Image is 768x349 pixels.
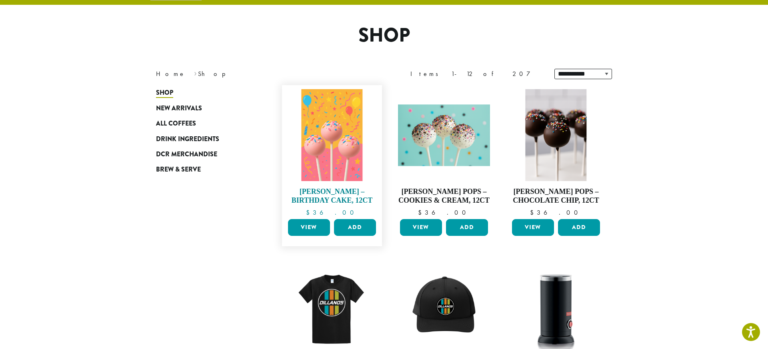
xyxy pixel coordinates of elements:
[288,219,330,236] a: View
[156,70,186,78] a: Home
[156,165,201,175] span: Brew & Serve
[156,104,202,114] span: New Arrivals
[156,150,217,160] span: DCR Merchandise
[510,89,602,216] a: [PERSON_NAME] Pops – Chocolate Chip, 12ct $36.00
[446,219,488,236] button: Add
[398,187,490,205] h4: [PERSON_NAME] Pops – Cookies & Cream, 12ct
[306,208,358,217] bdi: 36.00
[334,219,376,236] button: Add
[418,208,425,217] span: $
[530,208,537,217] span: $
[156,134,219,144] span: Drink Ingredients
[398,89,490,216] a: [PERSON_NAME] Pops – Cookies & Cream, 12ct $36.00
[286,89,378,216] a: [PERSON_NAME] – Birthday Cake, 12ct $36.00
[530,208,582,217] bdi: 36.00
[418,208,470,217] bdi: 36.00
[398,105,490,166] img: Cookies-and-Cream.png
[150,24,618,47] h1: Shop
[156,116,252,131] a: All Coffees
[156,131,252,146] a: Drink Ingredients
[156,69,372,79] nav: Breadcrumb
[301,89,362,181] img: Birthday-Cake.png
[194,66,197,79] span: ›
[400,219,442,236] a: View
[558,219,600,236] button: Add
[156,119,196,129] span: All Coffees
[512,219,554,236] a: View
[156,85,252,100] a: Shop
[156,162,252,177] a: Brew & Serve
[306,208,313,217] span: $
[410,69,542,79] div: Items 1-12 of 207
[525,89,586,181] img: Chocolate-Chip.png
[286,187,378,205] h4: [PERSON_NAME] – Birthday Cake, 12ct
[510,187,602,205] h4: [PERSON_NAME] Pops – Chocolate Chip, 12ct
[156,88,173,98] span: Shop
[156,147,252,162] a: DCR Merchandise
[156,101,252,116] a: New Arrivals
